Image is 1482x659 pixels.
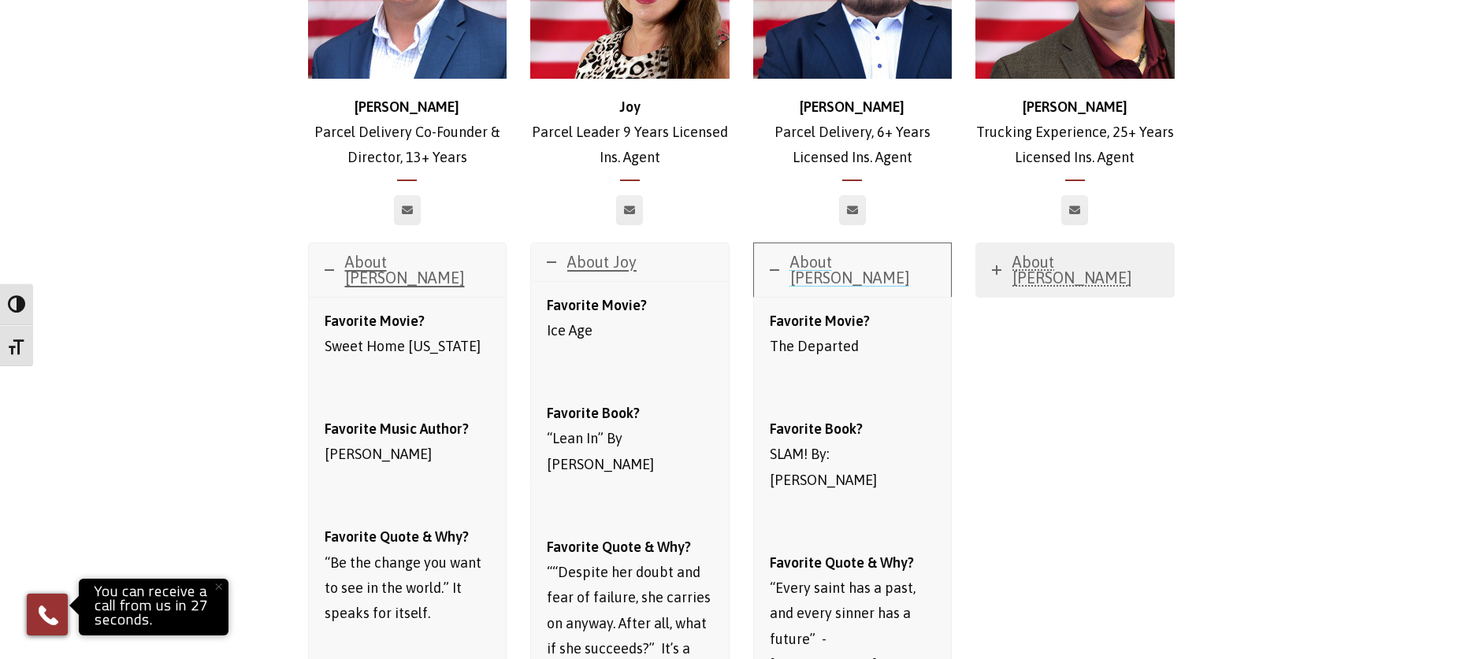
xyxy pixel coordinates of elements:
[355,98,459,115] strong: [PERSON_NAME]
[547,401,713,477] p: “Lean In” By [PERSON_NAME]
[530,94,730,171] p: Parcel Leader 9 Years Licensed Ins. Agent
[567,253,637,271] span: About Joy
[308,94,507,171] p: Parcel Delivery Co-Founder & Director, 13+ Years
[770,417,936,493] p: SLAM! By: [PERSON_NAME]
[754,243,952,297] a: About [PERSON_NAME]
[800,98,904,115] strong: [PERSON_NAME]
[753,94,953,171] p: Parcel Delivery, 6+ Years Licensed Ins. Agent
[35,602,61,628] img: Phone icon
[531,243,729,281] a: About Joy
[770,313,870,329] strong: Favorite Movie?
[547,405,640,421] strong: Favorite Book?
[547,297,647,313] strong: Favorite Movie?
[1023,98,1127,115] strong: [PERSON_NAME]
[1012,253,1132,287] span: About [PERSON_NAME]
[345,253,465,287] span: About [PERSON_NAME]
[325,417,491,468] p: [PERSON_NAME]
[325,420,469,437] strong: Favorite Music Author?
[619,98,641,115] strong: Joy
[309,243,507,297] a: About [PERSON_NAME]
[790,253,910,287] span: About [PERSON_NAME]
[975,94,1175,171] p: Trucking Experience, 25+ Years Licensed Ins. Agent
[547,539,691,555] strong: Favorite Quote & Why?
[201,569,236,604] button: Close
[770,554,914,571] strong: Favorite Quote & Why?
[325,528,469,545] strong: Favorite Quote & Why?
[325,524,491,627] p: “Be the change you want to see in the world.” It speaks for itself.
[976,243,1174,297] a: About [PERSON_NAME]
[325,313,425,329] strong: Favorite Movie?
[325,309,491,360] p: Sweet Home [US_STATE]
[770,309,936,360] p: The Departed
[547,293,713,344] p: Ice Age
[83,583,225,631] p: You can receive a call from us in 27 seconds.
[770,420,863,437] strong: Favorite Book?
